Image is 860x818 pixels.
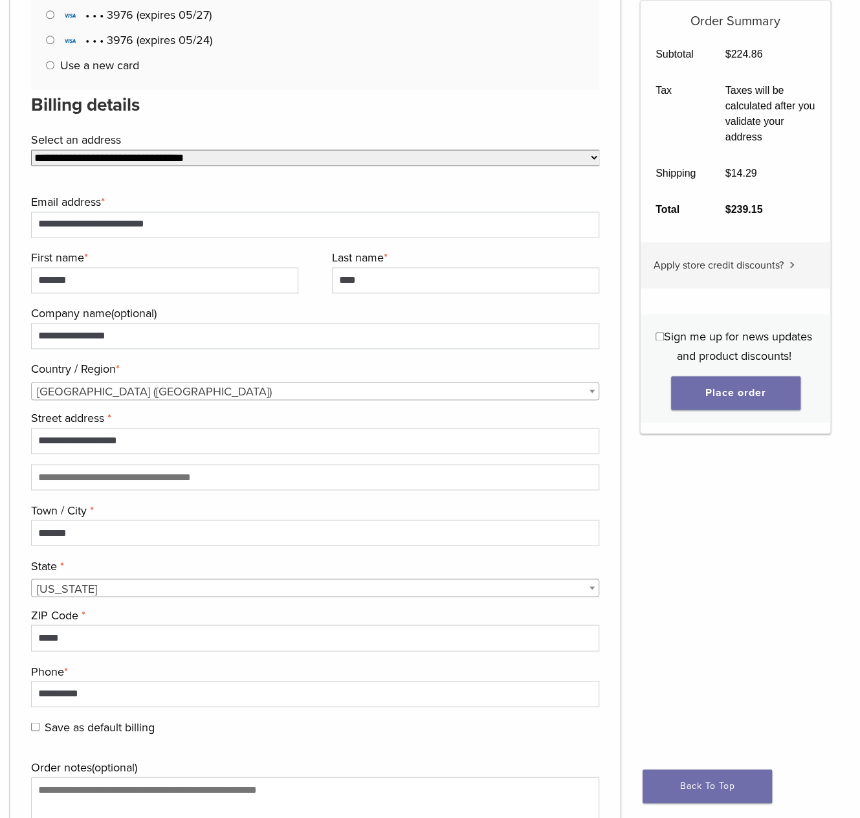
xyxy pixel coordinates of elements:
[31,89,599,120] h3: Billing details
[641,1,830,29] h5: Order Summary
[60,34,80,47] img: Visa
[725,204,731,215] span: $
[32,579,599,597] span: Indiana
[725,168,731,179] span: $
[671,376,800,410] button: Place order
[653,259,783,272] span: Apply store credit discounts?
[31,304,596,323] label: Company name
[656,332,664,340] input: Sign me up for news updates and product discounts!
[725,49,762,60] bdi: 224.86
[31,382,599,400] span: Country / Region
[31,359,596,379] label: Country / Region
[641,72,711,155] th: Tax
[31,757,596,777] label: Order notes
[789,261,795,268] img: caret.svg
[664,329,812,363] span: Sign me up for news updates and product discounts!
[60,58,139,72] label: Use a new card
[31,579,599,597] span: State
[31,605,596,625] label: ZIP Code
[31,717,596,736] label: Save as default billing
[641,36,711,72] th: Subtotal
[92,760,137,774] span: (optional)
[31,408,596,428] label: Street address
[332,248,596,267] label: Last name
[641,192,711,228] th: Total
[31,556,596,575] label: State
[32,382,599,401] span: United States (US)
[60,33,212,47] span: • • • 3976 (expires 05/24)
[31,661,596,681] label: Phone
[725,204,762,215] bdi: 239.15
[31,130,596,149] label: Select an address
[31,248,295,267] label: First name
[31,722,39,731] input: Save as default billing
[643,769,772,803] a: Back To Top
[725,168,756,179] bdi: 14.29
[725,49,731,60] span: $
[31,500,596,520] label: Town / City
[60,8,212,22] span: • • • 3976 (expires 05/27)
[111,306,157,320] span: (optional)
[641,155,711,192] th: Shipping
[60,9,80,22] img: Visa
[711,72,830,155] td: Taxes will be calculated after you validate your address
[31,192,596,212] label: Email address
